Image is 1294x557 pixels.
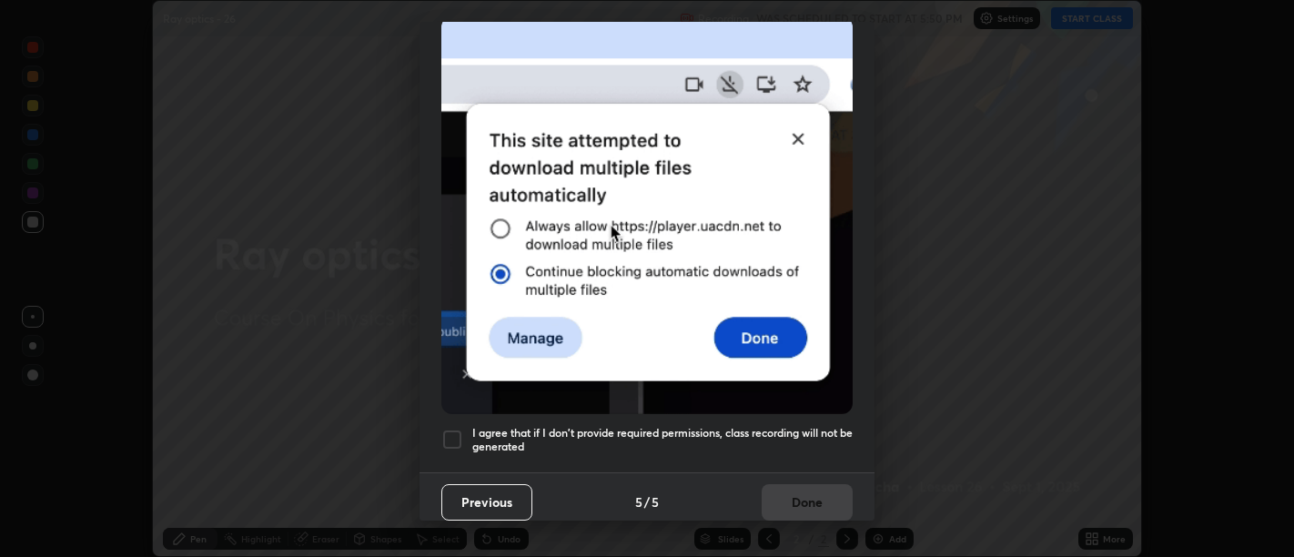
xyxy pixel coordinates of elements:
[441,16,853,414] img: downloads-permission-blocked.gif
[652,492,659,511] h4: 5
[644,492,650,511] h4: /
[635,492,642,511] h4: 5
[441,484,532,521] button: Previous
[472,426,853,454] h5: I agree that if I don't provide required permissions, class recording will not be generated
